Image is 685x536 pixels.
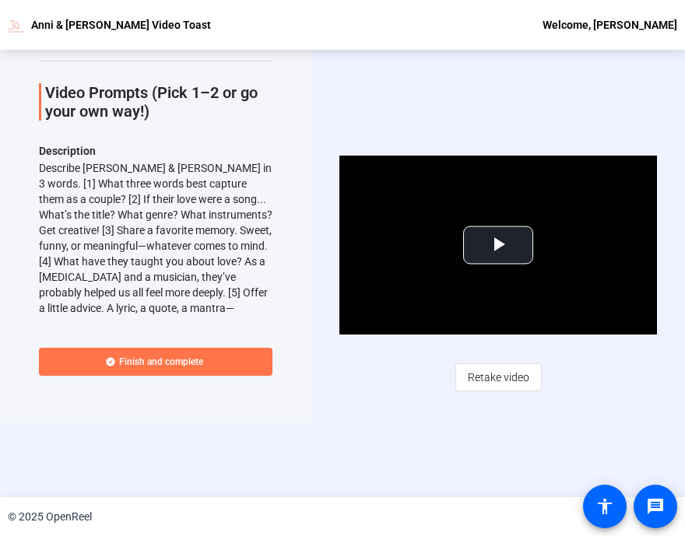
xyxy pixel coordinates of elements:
[339,156,657,335] div: Video Player
[39,348,272,376] button: Finish and complete
[39,160,272,331] div: Describe [PERSON_NAME] & [PERSON_NAME] in 3 words. [1] What three words best capture them as a co...
[543,16,677,34] div: Welcome, [PERSON_NAME]
[8,17,23,33] img: OpenReel logo
[8,509,92,525] div: © 2025 OpenReel
[45,83,272,121] p: Video Prompts (Pick 1–2 or go your own way!)
[595,497,614,516] mat-icon: accessibility
[31,16,211,34] p: Anni & [PERSON_NAME] Video Toast
[463,226,533,264] button: Play Video
[119,356,203,368] span: Finish and complete
[468,363,529,392] span: Retake video
[646,497,665,516] mat-icon: message
[455,363,542,391] button: Retake video
[39,142,272,160] p: Description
